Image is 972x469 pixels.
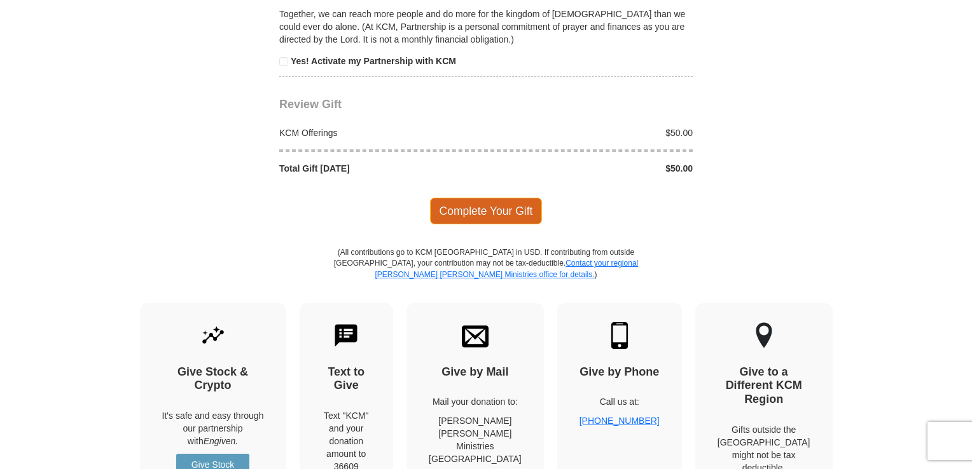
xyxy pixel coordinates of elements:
span: Complete Your Gift [430,198,543,224]
h4: Text to Give [322,365,371,393]
div: KCM Offerings [273,126,487,139]
a: [PHONE_NUMBER] [580,416,660,426]
img: envelope.svg [462,322,489,349]
p: [PERSON_NAME] [PERSON_NAME] Ministries [GEOGRAPHIC_DATA] [429,414,522,465]
p: It's safe and easy through our partnership with [162,409,264,447]
p: Together, we can reach more people and do more for the kingdom of [DEMOGRAPHIC_DATA] than we coul... [279,8,693,46]
h4: Give by Mail [429,365,522,379]
h4: Give by Phone [580,365,660,379]
div: $50.00 [486,162,700,175]
div: Total Gift [DATE] [273,162,487,175]
p: (All contributions go to KCM [GEOGRAPHIC_DATA] in USD. If contributing from outside [GEOGRAPHIC_D... [333,247,639,302]
img: other-region [755,322,773,349]
h4: Give to a Different KCM Region [718,365,810,407]
i: Engiven. [204,436,238,446]
span: Review Gift [279,98,342,111]
h4: Give Stock & Crypto [162,365,264,393]
strong: Yes! Activate my Partnership with KCM [291,56,456,66]
img: give-by-stock.svg [200,322,226,349]
p: Call us at: [580,395,660,408]
img: text-to-give.svg [333,322,359,349]
img: mobile.svg [606,322,633,349]
div: $50.00 [486,126,700,139]
p: Mail your donation to: [429,395,522,408]
a: Contact your regional [PERSON_NAME] [PERSON_NAME] Ministries office for details. [375,259,638,278]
